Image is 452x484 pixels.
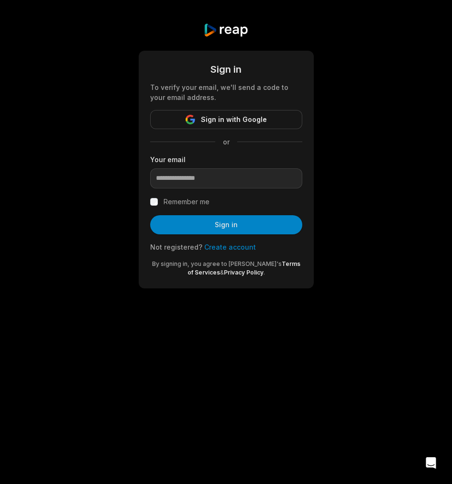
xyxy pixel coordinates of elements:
button: Sign in [150,215,302,234]
div: Open Intercom Messenger [419,451,442,474]
span: By signing in, you agree to [PERSON_NAME]'s [152,260,282,267]
span: Sign in with Google [201,114,267,125]
a: Terms of Services [187,260,300,276]
label: Your email [150,154,302,165]
span: Not registered? [150,243,202,251]
span: . [264,269,265,276]
div: To verify your email, we'll send a code to your email address. [150,82,302,102]
button: Sign in with Google [150,110,302,129]
span: & [220,269,224,276]
a: Privacy Policy [224,269,264,276]
span: or [215,137,237,147]
label: Remember me [164,196,209,208]
a: Create account [204,243,256,251]
img: reap [203,23,249,37]
div: Sign in [150,62,302,77]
